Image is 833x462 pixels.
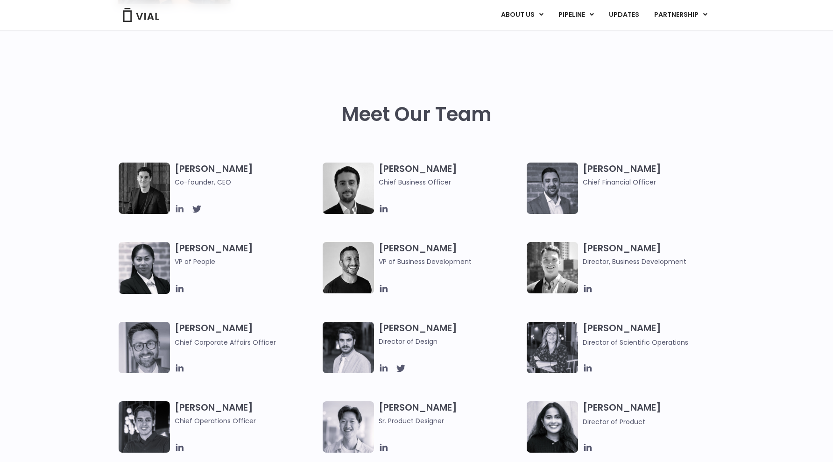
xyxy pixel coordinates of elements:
[323,401,374,453] img: Brennan
[379,177,522,187] span: Chief Business Officer
[175,256,318,267] span: VP of People
[341,103,492,126] h2: Meet Our Team
[175,338,276,347] span: Chief Corporate Affairs Officer
[175,177,318,187] span: Co-founder, CEO
[527,401,578,453] img: Smiling woman named Dhruba
[175,416,318,426] span: Chief Operations Officer
[379,336,522,347] span: Director of Design
[119,322,170,373] img: Paolo-M
[175,163,318,187] h3: [PERSON_NAME]
[647,7,715,23] a: PARTNERSHIPMenu Toggle
[583,163,726,187] h3: [PERSON_NAME]
[379,322,522,347] h3: [PERSON_NAME]
[119,401,170,453] img: Headshot of smiling man named Josh
[323,242,374,293] img: A black and white photo of a man smiling.
[175,401,318,426] h3: [PERSON_NAME]
[527,322,578,373] img: Headshot of smiling woman named Sarah
[379,416,522,426] span: Sr. Product Designer
[583,338,688,347] span: Director of Scientific Operations
[175,242,318,280] h3: [PERSON_NAME]
[175,322,318,348] h3: [PERSON_NAME]
[583,256,726,267] span: Director, Business Development
[583,177,726,187] span: Chief Financial Officer
[583,322,726,348] h3: [PERSON_NAME]
[583,242,726,267] h3: [PERSON_NAME]
[122,8,160,22] img: Vial Logo
[119,163,170,214] img: A black and white photo of a man in a suit attending a Summit.
[583,417,645,426] span: Director of Product
[379,242,522,267] h3: [PERSON_NAME]
[323,163,374,214] img: A black and white photo of a man in a suit holding a vial.
[551,7,601,23] a: PIPELINEMenu Toggle
[494,7,551,23] a: ABOUT USMenu Toggle
[527,242,578,293] img: A black and white photo of a smiling man in a suit at ARVO 2023.
[527,163,578,214] img: Headshot of smiling man named Samir
[583,401,726,427] h3: [PERSON_NAME]
[379,163,522,187] h3: [PERSON_NAME]
[119,242,170,294] img: Catie
[323,322,374,373] img: Headshot of smiling man named Albert
[379,401,522,426] h3: [PERSON_NAME]
[601,7,646,23] a: UPDATES
[379,256,522,267] span: VP of Business Development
